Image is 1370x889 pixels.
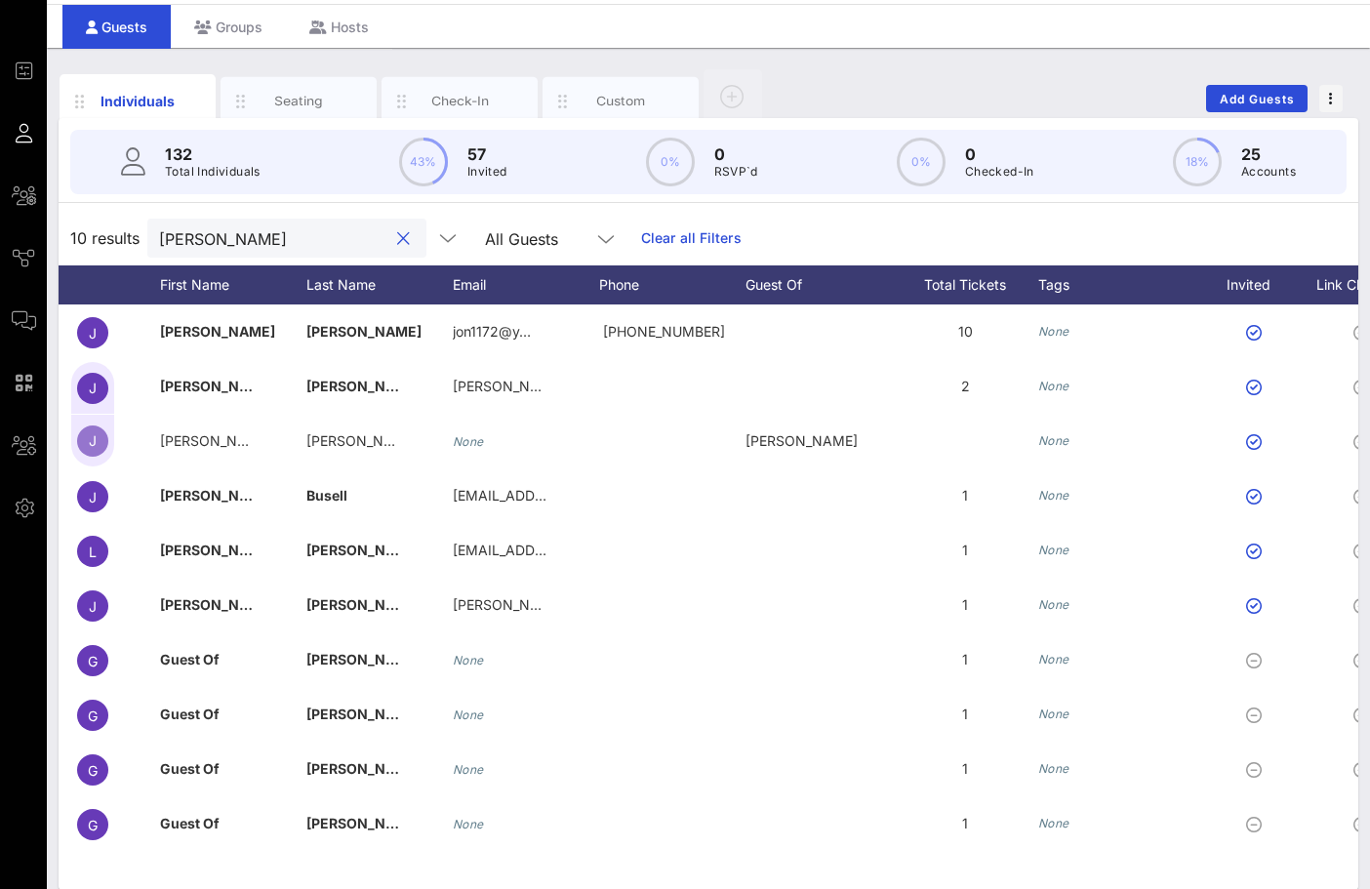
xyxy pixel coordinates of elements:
[1038,652,1069,667] i: None
[453,265,599,304] div: Email
[453,434,484,449] i: None
[1241,142,1296,166] p: 25
[745,265,892,304] div: Guest Of
[578,92,665,110] div: Custom
[160,596,275,613] span: [PERSON_NAME]
[89,325,97,342] span: J
[306,706,422,722] span: [PERSON_NAME]
[1038,761,1069,776] i: None
[88,707,98,724] span: G
[467,162,507,182] p: Invited
[95,91,181,111] div: Individuals
[306,542,422,558] span: [PERSON_NAME]
[599,265,745,304] div: Phone
[160,323,275,340] span: [PERSON_NAME]
[714,142,758,166] p: 0
[160,265,306,304] div: First Name
[453,762,484,777] i: None
[965,142,1034,166] p: 0
[453,542,688,558] span: [EMAIL_ADDRESS][DOMAIN_NAME]
[1038,379,1069,393] i: None
[88,653,98,669] span: G
[1241,162,1296,182] p: Accounts
[306,265,453,304] div: Last Name
[89,380,97,396] span: J
[1038,707,1069,721] i: None
[1219,92,1296,106] span: Add Guests
[892,742,1038,796] div: 1
[1038,433,1069,448] i: None
[88,762,98,779] span: G
[160,651,220,667] span: Guest Of
[306,378,422,394] span: [PERSON_NAME]
[306,487,347,504] span: Busell
[714,162,758,182] p: RSVP`d
[286,5,392,49] div: Hosts
[1038,265,1204,304] div: Tags
[892,796,1038,851] div: 1
[453,596,912,613] span: [PERSON_NAME][EMAIL_ADDRESS][PERSON_NAME][DOMAIN_NAME]
[603,323,725,340] span: +12129918221
[453,707,484,722] i: None
[892,265,1038,304] div: Total Tickets
[62,5,171,49] div: Guests
[1038,816,1069,830] i: None
[165,142,261,166] p: 132
[306,323,422,340] span: [PERSON_NAME]
[453,304,531,359] p: jon1172@y…
[1038,324,1069,339] i: None
[453,378,800,394] span: [PERSON_NAME][EMAIL_ADDRESS][DOMAIN_NAME]
[485,230,558,248] div: All Guests
[892,359,1038,414] div: 2
[453,817,484,831] i: None
[89,489,97,505] span: J
[306,596,422,613] span: [PERSON_NAME]
[745,414,892,468] div: [PERSON_NAME]
[70,226,140,250] span: 10 results
[965,162,1034,182] p: Checked-In
[306,432,419,449] span: [PERSON_NAME]
[89,432,97,449] span: J
[160,706,220,722] span: Guest Of
[160,815,220,831] span: Guest Of
[160,760,220,777] span: Guest Of
[892,578,1038,632] div: 1
[88,817,98,833] span: G
[892,468,1038,523] div: 1
[641,227,742,249] a: Clear all Filters
[171,5,286,49] div: Groups
[892,687,1038,742] div: 1
[417,92,504,110] div: Check-In
[165,162,261,182] p: Total Individuals
[467,142,507,166] p: 57
[1204,265,1311,304] div: Invited
[453,487,688,504] span: [EMAIL_ADDRESS][DOMAIN_NAME]
[306,760,422,777] span: [PERSON_NAME]
[1038,543,1069,557] i: None
[160,432,272,449] span: [PERSON_NAME]
[306,815,422,831] span: [PERSON_NAME]
[1038,488,1069,503] i: None
[1038,597,1069,612] i: None
[306,651,422,667] span: [PERSON_NAME]
[397,229,410,249] button: clear icon
[892,523,1038,578] div: 1
[256,92,342,110] div: Seating
[89,598,97,615] span: J
[160,378,275,394] span: [PERSON_NAME]
[160,487,275,504] span: [PERSON_NAME]
[1206,85,1308,112] button: Add Guests
[473,219,629,258] div: All Guests
[453,653,484,667] i: None
[892,632,1038,687] div: 1
[892,304,1038,359] div: 10
[89,544,97,560] span: L
[160,542,275,558] span: [PERSON_NAME]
